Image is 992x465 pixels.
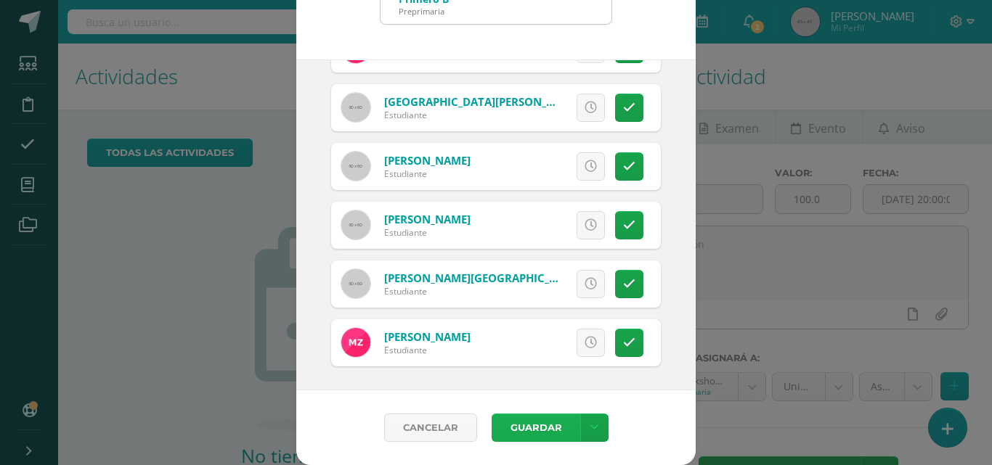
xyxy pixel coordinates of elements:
div: Estudiante [384,168,471,180]
img: 60x60 [341,269,370,298]
a: [PERSON_NAME] [384,212,471,226]
a: [GEOGRAPHIC_DATA][PERSON_NAME] [384,94,582,109]
img: 60x60 [341,210,370,239]
img: 60x60 [341,152,370,181]
a: [PERSON_NAME] [384,153,471,168]
div: Preprimaria [399,6,449,17]
div: Estudiante [384,344,471,356]
img: 60x60 [341,93,370,122]
a: Cancelar [384,413,477,442]
div: Estudiante [384,285,558,297]
button: Guardar [492,413,580,442]
a: [PERSON_NAME][GEOGRAPHIC_DATA] [384,271,582,285]
div: Estudiante [384,226,471,239]
a: [PERSON_NAME] [384,329,471,344]
div: Estudiante [384,109,558,121]
img: dc27abd7c3755c3952a04e95ad32e8d5.png [341,328,370,357]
